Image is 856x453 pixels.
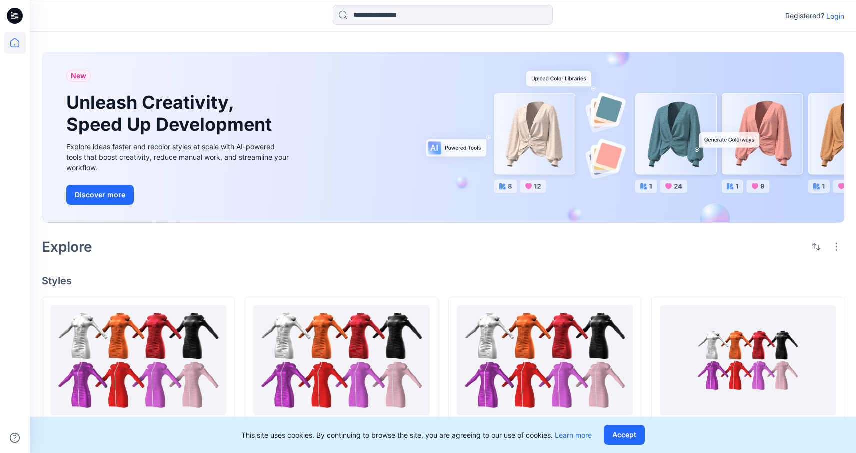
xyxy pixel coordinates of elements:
[785,10,824,22] p: Registered?
[604,425,645,445] button: Accept
[660,305,836,415] a: Automation
[555,431,592,439] a: Learn more
[66,141,291,173] div: Explore ideas faster and recolor styles at scale with AI-powered tools that boost creativity, red...
[71,70,86,82] span: New
[826,11,844,21] p: Login
[457,305,633,415] a: Automation
[42,239,92,255] h2: Explore
[253,305,429,415] a: Automation
[66,92,276,135] h1: Unleash Creativity, Speed Up Development
[241,430,592,440] p: This site uses cookies. By continuing to browse the site, you are agreeing to our use of cookies.
[50,305,226,415] a: Automation
[66,185,134,205] button: Discover more
[42,275,844,287] h4: Styles
[66,185,291,205] a: Discover more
